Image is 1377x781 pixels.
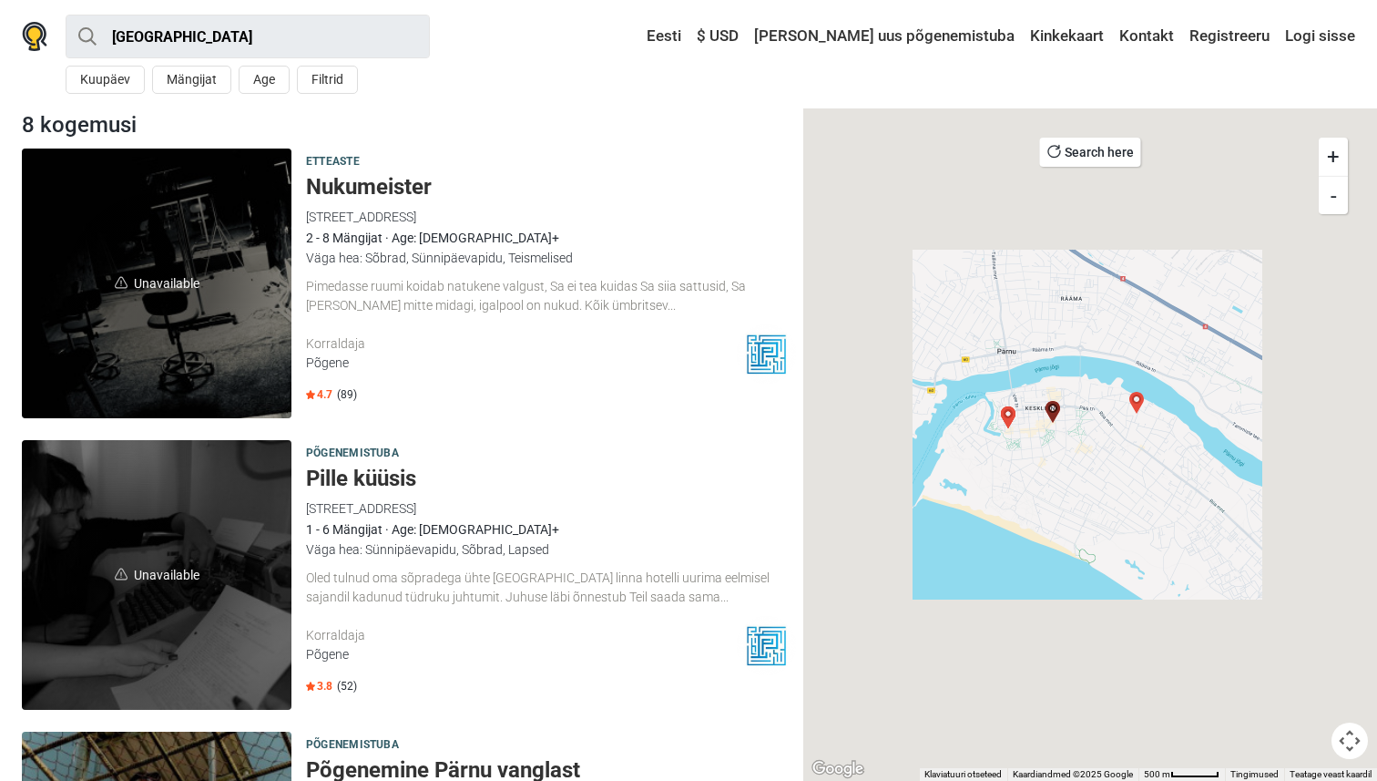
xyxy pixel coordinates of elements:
[306,626,737,645] div: Korraldaja
[1319,138,1348,176] button: +
[337,679,357,694] span: (52)
[66,66,145,94] button: Kuupäev
[1115,20,1178,53] a: Kontakt
[306,277,796,315] div: Pimedasse ruumi koidab natukene valgust, Sa ei tea kuidas Sa siia sattusid, Sa [PERSON_NAME] mitt...
[1040,138,1141,167] button: Search here
[306,540,796,560] div: Väga hea: Sünnipäevapidu, Sõbrad, Lapsed
[808,757,868,781] a: Google Mapsis selle piirkonna avamine (avaneb uues aknas)
[1280,20,1355,53] a: Logi sisse
[1138,768,1225,781] button: Kaardi mõõtkava: 500 m 50 piksli kohta
[1290,769,1372,779] a: Teatage veast kaardil
[306,569,796,607] div: Oled tulnud oma sõpradega ühte [GEOGRAPHIC_DATA] linna hotelli uurima eelmisel sajandil kadunud t...
[306,679,332,694] span: 3.8
[1126,392,1147,414] div: Põgenemine Pärnu vanglast
[22,22,47,51] img: Nowescape logo
[306,519,796,540] div: 1 - 6 Mängijat · Age: [DEMOGRAPHIC_DATA]+
[306,207,796,227] div: [STREET_ADDRESS]
[1331,723,1368,759] button: Kaardikaamera juhtnupud
[337,387,357,402] span: (89)
[692,20,743,53] a: $ USD
[306,174,796,200] h5: Nukumeister
[750,20,1019,53] a: [PERSON_NAME] uus põgenemistuba
[306,390,315,399] img: Star
[1185,20,1274,53] a: Registreeru
[22,440,291,710] a: unavailableUnavailable Pille küüsis
[152,66,231,94] button: Mängijat
[306,387,332,402] span: 4.7
[306,248,796,268] div: Väga hea: Sõbrad, Sünnipäevapidu, Teismelised
[297,66,358,94] button: Filtrid
[629,20,686,53] a: Eesti
[997,406,1019,428] div: KGB hideout and John F. Kennedy murder
[15,108,803,141] div: 8 kogemusi
[115,568,127,581] img: unavailable
[634,30,647,43] img: Eesti
[239,66,290,94] button: Age
[22,149,291,418] a: unavailableUnavailable Nukumeister
[66,15,430,58] input: proovi “Tallinn”
[306,228,796,248] div: 2 - 8 Mängijat · Age: [DEMOGRAPHIC_DATA]+
[306,735,399,755] span: Põgenemistuba
[306,354,737,373] div: Põgene
[306,444,399,464] span: Põgenemistuba
[924,768,1002,781] button: Klaviatuuri otseteed
[1013,769,1133,779] span: Kaardiandmed ©2025 Google
[306,334,737,354] div: Korraldaja
[306,466,796,492] h5: Pille küüsis
[22,440,291,710] span: Unavailable
[306,682,315,691] img: Star
[1230,769,1279,779] a: Tingimused (avaneb uuel vahekaardil)
[1319,176,1348,214] button: -
[115,276,127,289] img: unavailable
[1144,769,1170,779] span: 500 m
[1025,20,1108,53] a: Kinkekaart
[737,324,796,384] img: Põgene
[1042,401,1064,423] div: Nukumeister
[22,149,291,418] span: Unavailable
[306,645,737,664] div: Põgene
[306,498,796,519] div: [STREET_ADDRESS]
[306,152,360,172] span: Etteaste
[737,616,796,675] img: Põgene
[808,757,868,781] img: Google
